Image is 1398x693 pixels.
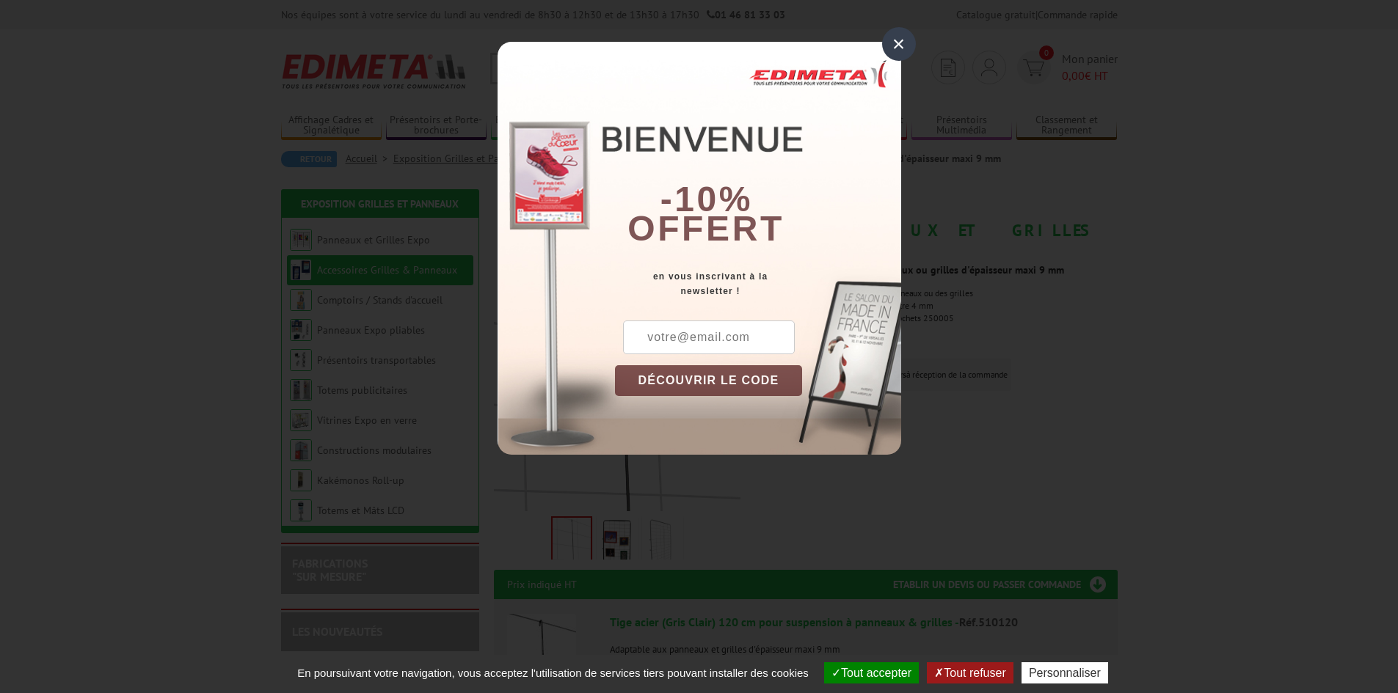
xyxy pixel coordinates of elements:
button: Personnaliser (fenêtre modale) [1022,662,1108,683]
button: DÉCOUVRIR LE CODE [615,365,803,396]
span: En poursuivant votre navigation, vous acceptez l'utilisation de services tiers pouvant installer ... [290,667,816,679]
div: × [882,27,916,61]
button: Tout refuser [927,662,1013,683]
font: offert [627,209,784,248]
input: votre@email.com [623,320,795,354]
button: Tout accepter [824,662,919,683]
div: en vous inscrivant à la newsletter ! [615,269,901,298]
b: -10% [660,180,753,219]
